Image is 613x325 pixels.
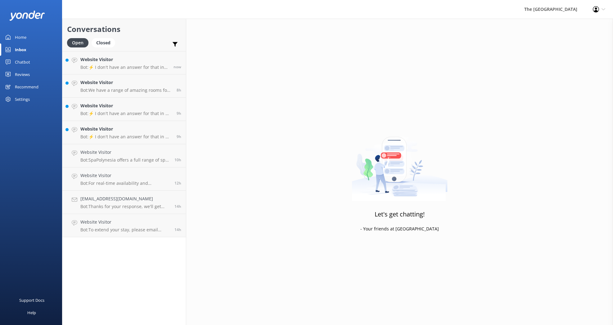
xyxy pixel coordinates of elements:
[27,306,36,319] div: Help
[80,134,172,140] p: Bot: ⚡ I don't have an answer for that in my knowledge base. Please try and rephrase your questio...
[80,126,172,132] h4: Website Visitor
[67,38,88,47] div: Open
[80,219,170,225] h4: Website Visitor
[80,157,170,163] p: Bot: SpaPolynesia offers a full range of spa treatments at The [GEOGRAPHIC_DATA]. The spa is open...
[360,225,439,232] p: - Your friends at [GEOGRAPHIC_DATA]
[15,43,26,56] div: Inbox
[80,149,170,156] h4: Website Visitor
[19,294,44,306] div: Support Docs
[80,227,170,233] p: Bot: To extend your stay, please email [EMAIL_ADDRESS][DOMAIN_NAME] for assistance.
[80,180,170,186] p: Bot: For real-time availability and accommodation bookings, please visit [URL][DOMAIN_NAME]. If y...
[177,87,181,93] span: Oct 08 2025 11:32pm (UTC -10:00) Pacific/Honolulu
[80,102,172,109] h4: Website Visitor
[62,121,186,144] a: Website VisitorBot:⚡ I don't have an answer for that in my knowledge base. Please try and rephras...
[174,64,181,69] span: Oct 09 2025 08:28am (UTC -10:00) Pacific/Honolulu
[9,11,45,21] img: yonder-white-logo.png
[62,144,186,167] a: Website VisitorBot:SpaPolynesia offers a full range of spa treatments at The [GEOGRAPHIC_DATA]. T...
[174,204,181,209] span: Oct 08 2025 05:36pm (UTC -10:00) Pacific/Honolulu
[62,74,186,98] a: Website VisitorBot:We have a range of amazing rooms for you to choose from. The best way to help ...
[80,172,170,179] h4: Website Visitor
[62,214,186,237] a: Website VisitorBot:To extend your stay, please email [EMAIL_ADDRESS][DOMAIN_NAME] for assistance.14h
[80,195,170,202] h4: [EMAIL_ADDRESS][DOMAIN_NAME]
[80,87,172,93] p: Bot: We have a range of amazing rooms for you to choose from. The best way to help you decide on ...
[174,157,181,162] span: Oct 08 2025 10:27pm (UTC -10:00) Pacific/Honolulu
[177,111,181,116] span: Oct 08 2025 10:44pm (UTC -10:00) Pacific/Honolulu
[352,124,448,201] img: artwork of a man stealing a conversation from at giant smartphone
[80,79,172,86] h4: Website Visitor
[174,180,181,186] span: Oct 08 2025 08:02pm (UTC -10:00) Pacific/Honolulu
[92,39,118,46] a: Closed
[62,98,186,121] a: Website VisitorBot:⚡ I don't have an answer for that in my knowledge base. Please try and rephras...
[375,209,425,219] h3: Let's get chatting!
[15,31,26,43] div: Home
[15,93,30,105] div: Settings
[15,56,30,68] div: Chatbot
[15,68,30,81] div: Reviews
[80,56,169,63] h4: Website Visitor
[80,111,172,116] p: Bot: ⚡ I don't have an answer for that in my knowledge base. Please try and rephrase your questio...
[174,227,181,232] span: Oct 08 2025 05:36pm (UTC -10:00) Pacific/Honolulu
[62,51,186,74] a: Website VisitorBot:⚡ I don't have an answer for that in my knowledge base. Please try and rephras...
[67,23,181,35] h2: Conversations
[62,167,186,191] a: Website VisitorBot:For real-time availability and accommodation bookings, please visit [URL][DOMA...
[80,65,169,70] p: Bot: ⚡ I don't have an answer for that in my knowledge base. Please try and rephrase your questio...
[80,204,170,209] p: Bot: Thanks for your response, we'll get back to you as soon as we can during opening hours.
[177,134,181,139] span: Oct 08 2025 10:39pm (UTC -10:00) Pacific/Honolulu
[67,39,92,46] a: Open
[62,191,186,214] a: [EMAIL_ADDRESS][DOMAIN_NAME]Bot:Thanks for your response, we'll get back to you as soon as we can...
[92,38,115,47] div: Closed
[15,81,38,93] div: Recommend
